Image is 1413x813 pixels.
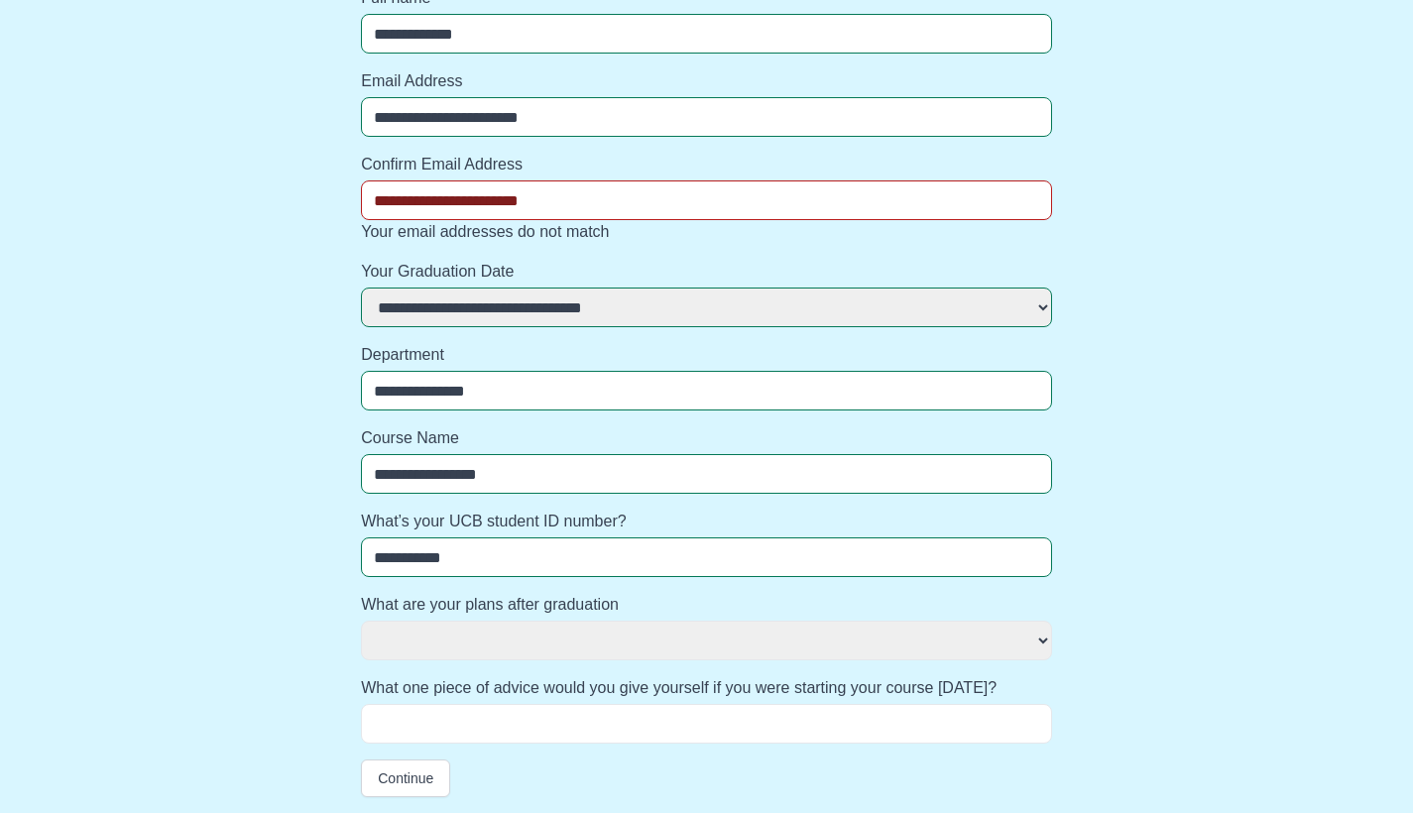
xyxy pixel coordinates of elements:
span: Your email addresses do not match [361,223,609,240]
label: Your Graduation Date [361,260,1052,284]
button: Continue [361,759,450,797]
label: What are your plans after graduation [361,593,1052,617]
label: What’s your UCB student ID number? [361,510,1052,533]
label: Email Address [361,69,1052,93]
label: What one piece of advice would you give yourself if you were starting your course [DATE]? [361,676,1052,700]
label: Confirm Email Address [361,153,1052,176]
label: Department [361,343,1052,367]
label: Course Name [361,426,1052,450]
